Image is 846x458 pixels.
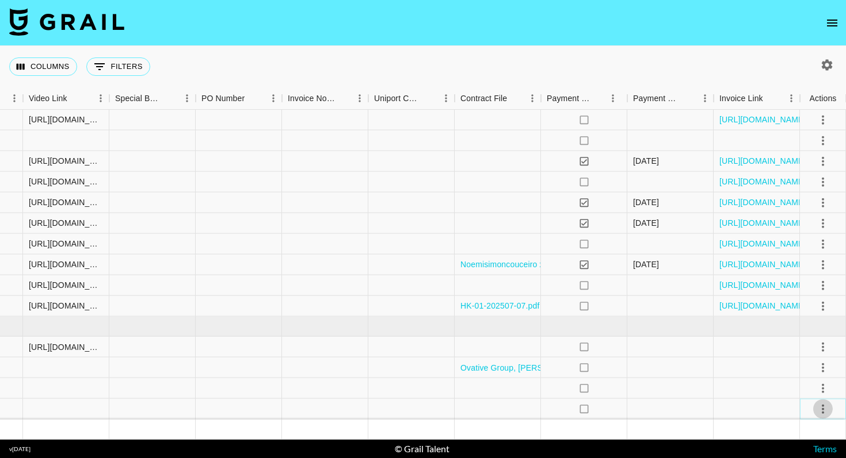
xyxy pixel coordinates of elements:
div: Invoice Link [719,87,763,110]
a: HK-01-202507-07.pdf [460,300,540,311]
a: [URL][DOMAIN_NAME] [719,155,806,167]
a: [URL][DOMAIN_NAME] [719,279,806,291]
div: 08/08/2025 [633,259,659,270]
div: 05/08/2025 [633,155,659,167]
div: https://www.tiktok.com/@noemisimoncouceiro/video/7530996685858770178 [29,217,103,229]
button: Sort [592,90,608,106]
div: https://www.tiktok.com/@noemisimoncouceiro/video/7526930633365441814 [29,155,103,167]
a: Terms [813,443,837,454]
div: https://www.tiktok.com/@noemisimoncouceiro/video/7532891627354901782 [29,259,103,270]
div: Invoice Notes [282,87,368,110]
div: 29/07/2025 [633,217,659,229]
button: select merge strategy [813,255,833,274]
button: Select columns [9,57,77,76]
button: select merge strategy [813,234,833,253]
div: https://www.tiktok.com/@noemisimoncouceiro/video/7531036117185924374 [29,279,103,291]
button: Sort [67,90,83,106]
div: Video Link [29,87,67,110]
button: Sort [763,90,779,106]
a: [URL][DOMAIN_NAME] [719,197,806,208]
a: [URL][DOMAIN_NAME] [719,217,806,229]
div: Uniport Contact Email [368,87,455,110]
div: Contract File [455,87,541,110]
div: 21/07/2025 [633,197,659,208]
button: Menu [524,90,541,107]
button: Menu [265,90,282,107]
div: https://www.tiktok.com/@ashleightxyla/video/7535426905881840903 [29,300,103,311]
button: Sort [335,90,351,106]
div: https://www.tiktok.com/@noemisimoncouceiro/video/7527390762384805142 [29,197,103,208]
div: Actions [810,87,837,110]
button: Menu [6,90,23,107]
div: Invoice Link [714,87,800,110]
button: Menu [604,90,622,107]
button: Show filters [86,57,150,76]
div: Special Booking Type [109,87,196,110]
button: Sort [421,90,437,106]
button: Sort [162,90,178,106]
div: Invoice Notes [288,87,335,110]
div: Uniport Contact Email [374,87,421,110]
button: open drawer [821,11,844,34]
div: https://www.tiktok.com/@noemisimoncouceiro/video/7530239883445570838 [29,238,103,249]
button: Sort [245,90,261,106]
div: https://www.tiktok.com/@noemisimoncouceiro/video/7522469152208997654 [29,114,103,125]
div: Payment Sent Date [627,87,714,110]
a: Ovative Group, [PERSON_NAME] [PERSON_NAME] - [PERSON_NAME] - Fall 2025- Campaign.pdf [460,361,828,373]
div: Special Booking Type [115,87,162,110]
div: © Grail Talent [395,443,449,455]
a: [URL][DOMAIN_NAME] [719,176,806,187]
div: Actions [800,87,846,110]
button: Sort [680,90,696,106]
a: Noemisimoncouceiro x En Route Jewelry contract Signed (1).pdf [460,259,696,270]
img: Grail Talent [9,8,124,36]
a: [URL][DOMAIN_NAME] [719,300,806,311]
a: [URL][DOMAIN_NAME] [719,259,806,270]
div: Payment Sent [541,87,627,110]
button: Menu [783,90,800,107]
div: https://www.tiktok.com/@noemisimoncouceiro/video/7537373305179770134 [29,341,103,352]
button: Menu [92,90,109,107]
button: select merge strategy [813,378,833,398]
button: Menu [696,90,714,107]
div: Payment Sent Date [633,87,680,110]
button: Sort [507,90,523,106]
button: select merge strategy [813,193,833,212]
div: Contract File [460,87,507,110]
button: select merge strategy [813,275,833,295]
button: Menu [437,90,455,107]
button: select merge strategy [813,357,833,377]
button: Menu [351,90,368,107]
a: [URL][DOMAIN_NAME] [719,238,806,249]
div: Payment Sent [547,87,592,110]
button: select merge strategy [813,296,833,315]
button: select merge strategy [813,130,833,150]
button: select merge strategy [813,172,833,191]
div: https://www.tiktok.com/@noemisimoncouceiro/video/7525427827412356374 [29,176,103,187]
button: select merge strategy [813,151,833,171]
button: select merge strategy [813,399,833,418]
div: PO Number [196,87,282,110]
button: Menu [178,90,196,107]
button: select merge strategy [813,337,833,356]
button: select merge strategy [813,213,833,233]
div: Video Link [23,87,109,110]
div: PO Number [201,87,245,110]
div: v [DATE] [9,445,31,453]
button: select merge strategy [813,110,833,129]
a: [URL][DOMAIN_NAME] [719,114,806,125]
